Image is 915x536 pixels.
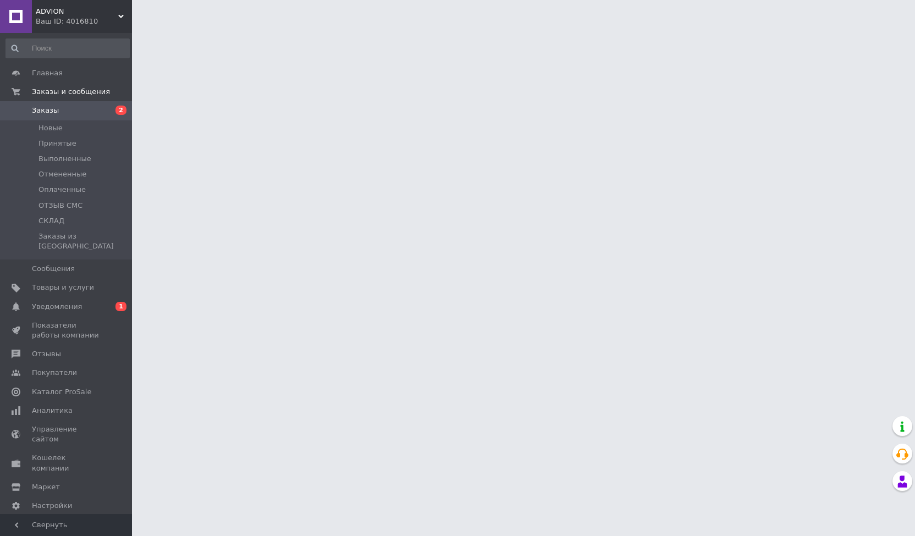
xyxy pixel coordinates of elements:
span: 2 [115,106,126,115]
span: Маркет [32,482,60,492]
span: Покупатели [32,368,77,378]
span: ОТЗЫВ СМС [38,201,82,211]
span: ADVION [36,7,118,16]
span: Выполненные [38,154,91,164]
div: Ваш ID: 4016810 [36,16,132,26]
span: Управление сайтом [32,424,102,444]
span: Товары и услуги [32,283,94,292]
span: Принятые [38,139,76,148]
input: Поиск [5,38,130,58]
span: Сообщения [32,264,75,274]
span: Показатели работы компании [32,321,102,340]
span: Заказы [32,106,59,115]
span: Заказы из [GEOGRAPHIC_DATA] [38,231,129,251]
span: 1 [115,302,126,311]
span: Отмененные [38,169,86,179]
span: Уведомления [32,302,82,312]
span: Заказы и сообщения [32,87,110,97]
span: Кошелек компании [32,453,102,473]
span: Новые [38,123,63,133]
span: Аналитика [32,406,73,416]
span: Оплаченные [38,185,86,195]
span: Главная [32,68,63,78]
span: СКЛАД [38,216,64,226]
span: Каталог ProSale [32,387,91,397]
span: Настройки [32,501,72,511]
span: Отзывы [32,349,61,359]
